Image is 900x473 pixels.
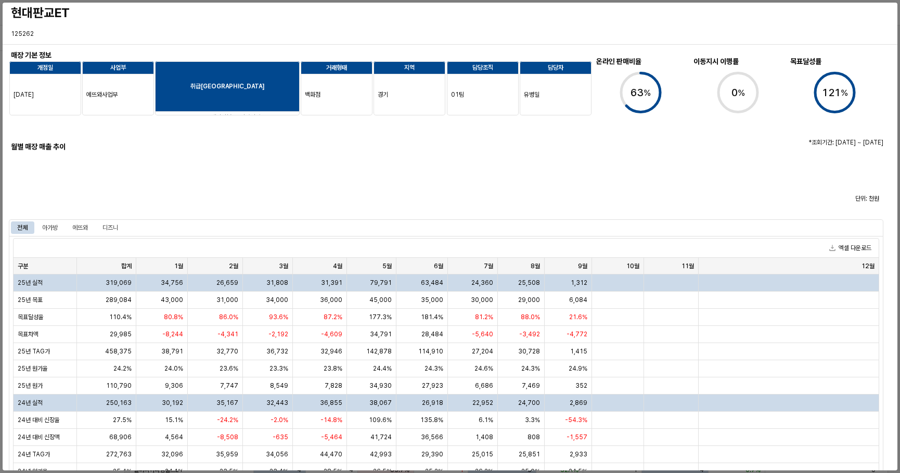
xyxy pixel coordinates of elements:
span: 25,851 [519,450,540,458]
span: 142,878 [366,347,392,356]
span: 87.2% [324,313,342,321]
span: 30,192 [162,399,183,407]
span: 6.1% [479,416,493,424]
span: 114,910 [418,347,443,356]
span: 24.3% [425,364,443,373]
span: -14.8% [320,416,342,424]
span: 24.3% [521,364,540,373]
span: 34,791 [370,330,392,338]
span: 7,469 [522,382,540,390]
span: 22,952 [472,399,493,407]
strong: 거래형태 [326,64,347,71]
div: 디즈니 [102,221,118,234]
span: 27,923 [422,382,443,390]
span: 6,686 [475,382,493,390]
span: 36,566 [421,433,443,441]
button: 엑셀 다운로드 [825,242,876,254]
span: 79,791 [370,279,392,287]
span: 110,790 [106,382,132,390]
span: 81.2% [475,313,493,321]
span: 25,508 [518,279,540,287]
span: 4,564 [165,433,183,441]
span: 목표달성율 [18,313,44,321]
span: 8월 [531,262,540,270]
span: 31,391 [321,279,342,287]
span: -8,508 [217,433,238,441]
span: 42,993 [370,450,392,458]
strong: 지역 [404,64,415,71]
span: -3,492 [519,330,540,338]
h6: 이동지시 이행률 [693,57,782,66]
strong: 담당자 [548,64,563,71]
span: 24.9% [569,364,587,373]
span: 34,930 [369,382,392,390]
span: 23.8% [324,364,342,373]
p: 에뜨와사업부 [86,90,150,99]
span: 10월 [626,262,639,270]
p: 125262 [11,29,224,38]
span: 44,470 [320,450,342,458]
span: 12월 [862,262,875,270]
tspan: % [841,88,848,98]
strong: 사업부 [110,64,126,71]
h6: 매장 기본 정보 [11,50,517,60]
p: 유병일 [524,90,587,99]
span: 35,167 [216,399,238,407]
span: 27,204 [472,347,493,356]
span: 24년 실적 [18,399,43,407]
span: -5,464 [321,433,342,441]
span: 5월 [382,262,392,270]
span: 250,163 [106,399,132,407]
span: 34,756 [161,279,183,287]
span: 25년 TAG가 [18,347,50,356]
span: 319,069 [106,279,132,287]
span: -2.0% [271,416,288,424]
span: 36,000 [320,296,342,304]
span: 9월 [578,262,587,270]
span: -54.3% [565,416,587,424]
span: 110.4% [109,313,132,321]
span: 24년 대비 신장율 [18,416,60,424]
span: 목표차액 [18,330,38,338]
p: *조회기간: [DATE] ~ [DATE] [665,138,883,147]
span: 1,415 [570,347,587,356]
div: Progress circle [596,72,685,113]
span: 1,408 [475,433,493,441]
span: 30,728 [518,347,540,356]
span: 24.6% [474,364,493,373]
span: 8,549 [270,382,288,390]
div: Progress circle [790,72,879,113]
span: 25년 목표 [18,296,43,304]
div: 디즈니 [96,221,124,234]
span: 25년 원가율 [18,364,48,373]
button: Close [864,5,889,30]
span: -4,609 [321,330,342,338]
span: -2,192 [268,330,288,338]
span: 3월 [279,262,288,270]
span: 7,828 [325,382,342,390]
span: 34,056 [266,450,288,458]
span: 177.3% [369,313,392,321]
div: 아가방 [36,221,64,234]
span: 38,067 [369,399,392,407]
p: 경기 [378,90,441,99]
span: 34,000 [266,296,288,304]
span: 15.1% [165,416,183,424]
span: 24년 TAG가 [18,450,50,458]
span: 7,747 [220,382,238,390]
span: 23.6% [220,364,238,373]
span: 4월 [333,262,342,270]
p: 단위: 천원 [742,194,879,203]
span: 35,000 [421,296,443,304]
text: 121 [822,86,848,99]
strong: 개점일 [37,64,53,71]
span: 2,933 [570,450,587,458]
p: 백화점 [305,90,368,99]
span: -635 [273,433,288,441]
span: -24.2% [217,416,238,424]
span: 43,000 [161,296,183,304]
span: 2월 [229,262,238,270]
p: 01팀 [451,90,515,99]
h6: 목표달성률 [790,57,879,66]
span: 1,312 [571,279,587,287]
